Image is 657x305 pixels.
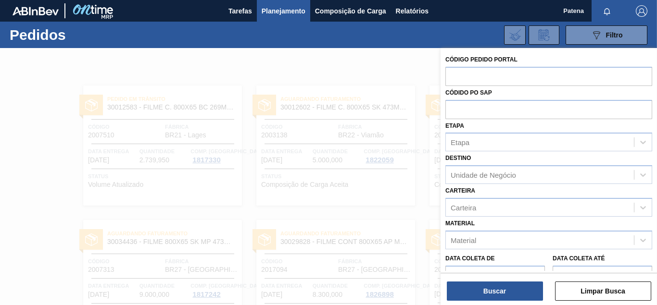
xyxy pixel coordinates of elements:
[445,89,492,96] label: Códido PO SAP
[451,236,476,244] div: Material
[445,266,545,285] input: dd/mm/yyyy
[445,155,471,161] label: Destino
[13,7,59,15] img: TNhmsLtSVTkK8tSr43FrP2fwEKptu5GPRR3wAAAABJRU5ErkJggg==
[445,255,494,262] label: Data coleta de
[553,266,652,285] input: dd/mm/yyyy
[451,138,469,146] div: Etapa
[606,31,623,39] span: Filtro
[451,171,516,179] div: Unidade de Negócio
[529,25,559,45] div: Solicitação de Revisão de Pedidos
[315,5,386,17] span: Composição de Carga
[636,5,647,17] img: Logout
[592,4,622,18] button: Notificações
[553,255,605,262] label: Data coleta até
[262,5,305,17] span: Planejamento
[10,29,144,40] h1: Pedidos
[228,5,252,17] span: Tarefas
[445,122,464,129] label: Etapa
[504,25,526,45] div: Importar Negociações dos Pedidos
[451,203,476,211] div: Carteira
[566,25,647,45] button: Filtro
[396,5,429,17] span: Relatórios
[445,187,475,194] label: Carteira
[445,220,475,227] label: Material
[445,56,518,63] label: Código Pedido Portal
